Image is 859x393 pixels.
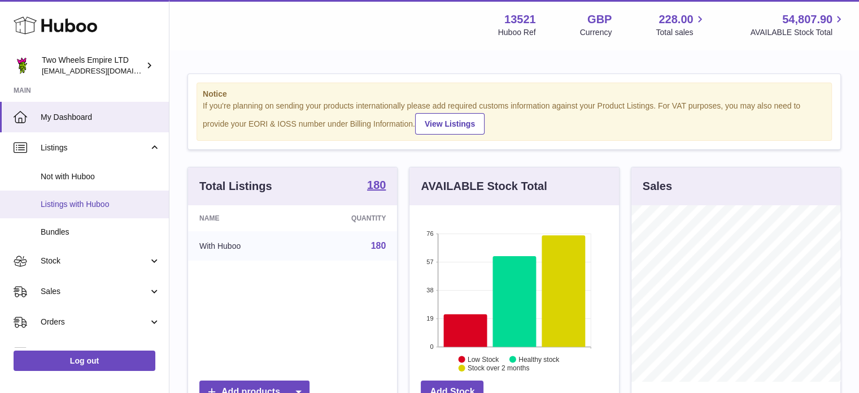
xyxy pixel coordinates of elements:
strong: Notice [203,89,826,100]
span: My Dashboard [41,112,160,123]
div: If you're planning on sending your products internationally please add required customs informati... [203,101,826,135]
text: Stock over 2 months [468,364,529,372]
td: With Huboo [188,231,298,261]
a: 180 [367,179,386,193]
th: Quantity [298,205,397,231]
text: Healthy stock [518,355,560,363]
div: Huboo Ref [498,27,536,38]
img: internalAdmin-13521@internal.huboo.com [14,57,30,74]
text: Low Stock [468,355,499,363]
span: Sales [41,286,149,297]
a: 180 [371,241,386,251]
span: Orders [41,317,149,327]
h3: Total Listings [199,179,272,194]
span: [EMAIL_ADDRESS][DOMAIN_NAME] [42,66,166,75]
span: 228.00 [659,12,693,27]
span: Usage [41,347,160,358]
span: Stock [41,256,149,266]
th: Name [188,205,298,231]
text: 76 [427,230,434,237]
text: 38 [427,287,434,293]
span: Not with Huboo [41,171,160,182]
div: Two Wheels Empire LTD [42,55,143,76]
span: Total sales [656,27,706,38]
h3: Sales [643,179,672,194]
span: Listings with Huboo [41,199,160,210]
a: 54,807.90 AVAILABLE Stock Total [750,12,845,38]
a: Log out [14,351,155,371]
div: Currency [580,27,612,38]
text: 57 [427,258,434,265]
span: Listings [41,142,149,153]
a: 228.00 Total sales [656,12,706,38]
span: 54,807.90 [782,12,832,27]
strong: 13521 [504,12,536,27]
strong: GBP [587,12,612,27]
text: 0 [430,343,434,350]
strong: 180 [367,179,386,191]
span: AVAILABLE Stock Total [750,27,845,38]
text: 19 [427,315,434,322]
span: Bundles [41,227,160,237]
h3: AVAILABLE Stock Total [421,179,547,194]
a: View Listings [415,113,485,135]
